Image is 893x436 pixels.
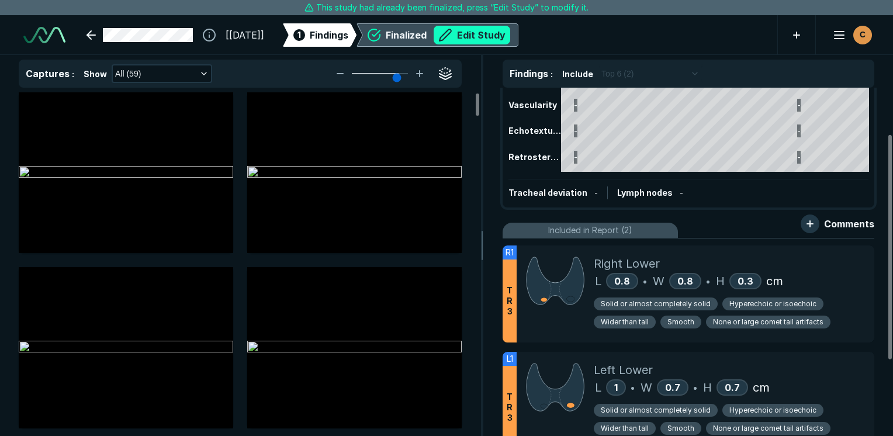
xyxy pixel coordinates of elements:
div: FinalizedEdit Study [356,23,518,47]
span: • [706,274,710,288]
div: 1Findings [283,23,356,47]
img: 2JhqcAAAAAZJREFUAwBiCxPJqE+AgQAAAABJRU5ErkJggg== [526,255,584,307]
span: 1 [297,29,301,41]
span: Top 6 (2) [601,67,634,80]
span: - [680,188,683,198]
div: avatar-name [853,26,872,44]
span: Left Lower [594,361,653,379]
span: Tracheal deviation [508,188,587,198]
span: Findings [310,28,348,42]
span: Captures [26,68,70,79]
span: : [551,69,553,79]
img: 7df2080a-b479-42ee-9ee1-55d7bbe6fb87 [247,341,462,355]
div: R1TR3Right LowerL0.8•W0.8•H0.3cmSolid or almost completely solidHyperechoic or isoechoicWider tha... [503,245,874,342]
span: L1 [507,352,513,365]
span: : [72,69,74,79]
span: Solid or almost completely solid [601,405,711,416]
span: - [594,188,598,198]
span: cm [766,272,783,290]
span: Comments [824,217,874,231]
span: This study had already been finalized, press “Edit Study” to modify it. [316,1,589,14]
div: Finalized [386,26,510,44]
button: Edit Study [434,26,510,44]
span: Right Lower [594,255,660,272]
span: None or large comet tail artifacts [713,423,823,434]
img: 7c1342c2-9189-4437-aa24-d35ed6c76d29 [19,341,233,355]
span: [[DATE]] [226,28,264,42]
span: 0.8 [677,275,693,287]
span: Hyperechoic or isoechoic [729,299,816,309]
span: 0.3 [738,275,753,287]
span: Lymph nodes [617,188,673,198]
span: Solid or almost completely solid [601,299,711,309]
a: See-Mode Logo [19,22,70,48]
span: • [693,380,697,395]
span: 0.8 [614,275,630,287]
span: L [595,272,601,290]
span: • [643,274,647,288]
span: None or large comet tail artifacts [713,317,823,327]
span: R1 [506,246,514,259]
img: 9kSWunAAAABklEQVQDANpdEskBo4W3AAAAAElFTkSuQmCC [526,361,584,413]
button: avatar-name [825,23,874,47]
span: 1 [614,382,618,393]
span: L [595,379,601,396]
span: H [716,272,725,290]
img: See-Mode Logo [23,27,65,43]
span: All (59) [115,67,141,80]
span: T R 3 [507,392,513,423]
span: W [641,379,652,396]
span: Hyperechoic or isoechoic [729,405,816,416]
span: 0.7 [665,382,680,393]
span: cm [753,379,770,396]
span: Findings [510,68,548,79]
span: 0.7 [725,382,740,393]
span: C [860,29,866,41]
span: H [703,379,712,396]
span: Show [84,68,107,80]
img: 101c3c51-5807-48d8-bac3-7fac1390846d [19,166,233,180]
span: Wider than tall [601,423,649,434]
img: 92fbc040-a7b7-45fa-8289-9efe4515682d [247,166,462,180]
span: Smooth [667,317,694,327]
span: Include [562,68,593,80]
span: Smooth [667,423,694,434]
span: W [653,272,664,290]
span: T R 3 [507,285,513,317]
span: Included in Report (2) [548,224,632,237]
span: Wider than tall [601,317,649,327]
span: • [631,380,635,395]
